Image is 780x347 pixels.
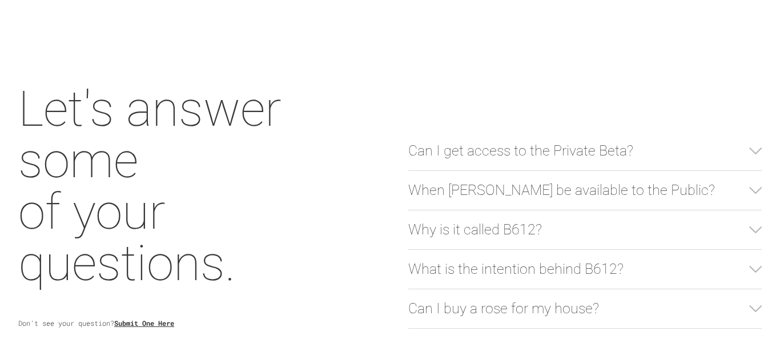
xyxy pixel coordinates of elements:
[408,298,599,319] div: Can I buy a rose for my house?
[18,317,174,329] div: Don't see your question?
[408,220,542,240] div: Why is it called B612?
[18,83,372,289] div: Let's answer some of your questions.
[408,180,715,201] div: When [PERSON_NAME] be available to the Public?
[114,318,174,328] a: Submit One Here
[408,141,633,161] div: Can I get access to the Private Beta?
[408,259,624,280] div: What is the intention behind B612?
